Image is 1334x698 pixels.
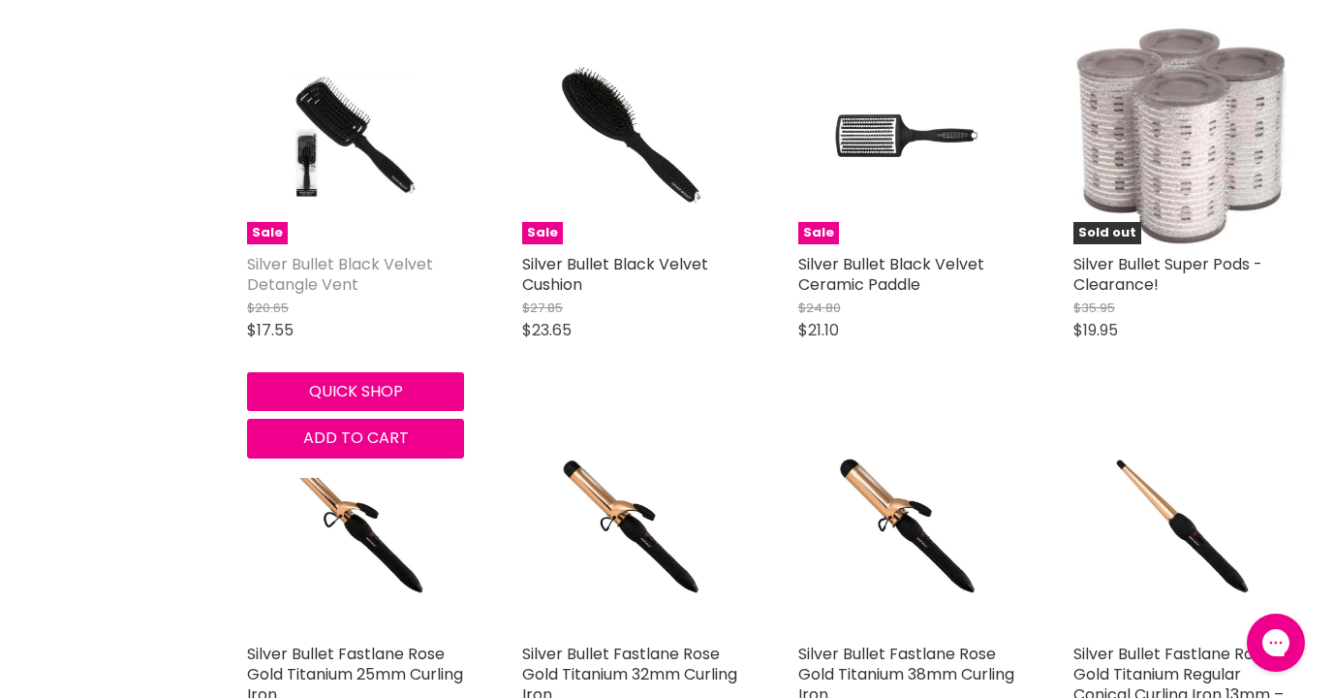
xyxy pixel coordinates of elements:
[522,222,563,244] span: Sale
[798,319,839,341] span: $21.10
[247,372,464,411] button: Quick shop
[834,26,979,243] img: Silver Bullet Black Velvet Ceramic Paddle
[247,26,464,243] a: Silver Bullet Black Velvet Detangle VentSale
[798,222,839,244] span: Sale
[798,299,841,317] span: $24.80
[303,427,409,449] span: Add to cart
[1109,417,1255,634] img: Silver Bullet Fastlane Rose Gold Titanium Regular Conical Curling Iron 13mm – 25mm
[1073,299,1115,317] span: $35.95
[522,299,563,317] span: $27.85
[1073,26,1290,243] img: Silver Bullet Super Pods - Clearance!
[798,253,984,296] a: Silver Bullet Black Velvet Ceramic Paddle
[247,319,294,341] span: $17.55
[834,417,979,634] img: Silver Bullet Fastlane Rose Gold Titanium 38mm Curling Iron
[1073,222,1141,244] span: Sold out
[559,417,704,634] img: Silver Bullet Fastlane Rose Gold Titanium 32mm Curling Iron
[1073,417,1290,634] a: Silver Bullet Fastlane Rose Gold Titanium Regular Conical Curling Iron 13mm – 25mm
[798,26,1015,243] a: Silver Bullet Black Velvet Ceramic PaddleSale
[1073,253,1262,296] a: Silver Bullet Super Pods - Clearance!
[284,26,428,243] img: Silver Bullet Black Velvet Detangle Vent
[247,417,464,634] a: Silver Bullet Fastlane Rose Gold Titanium 25mm Curling Iron
[1073,319,1118,341] span: $19.95
[247,253,433,296] a: Silver Bullet Black Velvet Detangle Vent
[1237,607,1315,679] iframe: Gorgias live chat messenger
[798,417,1015,634] a: Silver Bullet Fastlane Rose Gold Titanium 38mm Curling Iron
[522,26,739,243] a: Silver Bullet Black Velvet CushionSale
[522,319,572,341] span: $23.65
[247,419,464,458] button: Add to cart
[247,222,288,244] span: Sale
[522,417,739,634] a: Silver Bullet Fastlane Rose Gold Titanium 32mm Curling Iron
[522,253,708,296] a: Silver Bullet Black Velvet Cushion
[283,417,428,634] img: Silver Bullet Fastlane Rose Gold Titanium 25mm Curling Iron
[559,26,704,243] img: Silver Bullet Black Velvet Cushion
[247,299,289,317] span: $20.65
[1073,26,1290,243] a: Silver Bullet Super Pods - Clearance!Sold out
